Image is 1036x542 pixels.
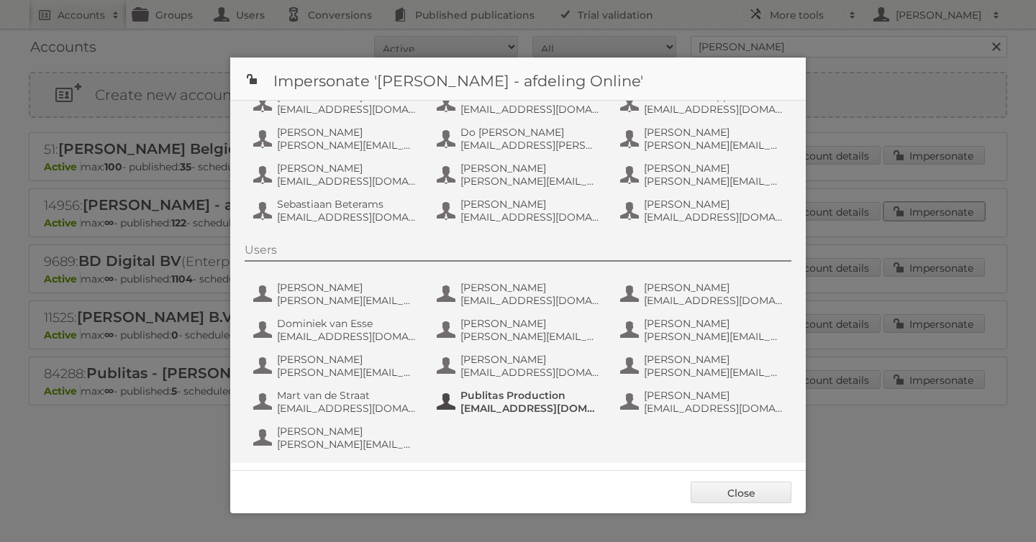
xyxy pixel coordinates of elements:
[435,352,604,380] button: [PERSON_NAME] [EMAIL_ADDRESS][DOMAIN_NAME]
[619,316,788,344] button: [PERSON_NAME] [PERSON_NAME][EMAIL_ADDRESS][DOMAIN_NAME]
[644,162,783,175] span: [PERSON_NAME]
[460,211,600,224] span: [EMAIL_ADDRESS][DOMAIN_NAME]
[460,389,600,402] span: Publitas Production
[644,317,783,330] span: [PERSON_NAME]
[435,160,604,189] button: [PERSON_NAME] [PERSON_NAME][EMAIL_ADDRESS][DOMAIN_NAME]
[619,387,788,416] button: [PERSON_NAME] [EMAIL_ADDRESS][DOMAIN_NAME]
[691,482,791,503] a: Close
[644,126,783,139] span: [PERSON_NAME]
[460,281,600,294] span: [PERSON_NAME]
[644,103,783,116] span: [EMAIL_ADDRESS][DOMAIN_NAME]
[435,280,604,308] button: [PERSON_NAME] [EMAIL_ADDRESS][DOMAIN_NAME]
[277,402,417,415] span: [EMAIL_ADDRESS][DOMAIN_NAME]
[252,352,421,380] button: [PERSON_NAME] [PERSON_NAME][EMAIL_ADDRESS][DOMAIN_NAME]
[619,196,788,225] button: [PERSON_NAME] [EMAIL_ADDRESS][DOMAIN_NAME]
[252,423,421,452] button: [PERSON_NAME] [PERSON_NAME][EMAIL_ADDRESS][DOMAIN_NAME]
[277,294,417,307] span: [PERSON_NAME][EMAIL_ADDRESS][DOMAIN_NAME]
[277,175,417,188] span: [EMAIL_ADDRESS][DOMAIN_NAME]
[277,366,417,379] span: [PERSON_NAME][EMAIL_ADDRESS][DOMAIN_NAME]
[277,281,417,294] span: [PERSON_NAME]
[619,352,788,380] button: [PERSON_NAME] [PERSON_NAME][EMAIL_ADDRESS][DOMAIN_NAME]
[252,88,421,117] button: [PERSON_NAME] [EMAIL_ADDRESS][DOMAIN_NAME]
[277,389,417,402] span: Mart van de Straat
[619,160,788,189] button: [PERSON_NAME] [PERSON_NAME][EMAIL_ADDRESS][DOMAIN_NAME]
[460,294,600,307] span: [EMAIL_ADDRESS][DOMAIN_NAME]
[460,175,600,188] span: [PERSON_NAME][EMAIL_ADDRESS][DOMAIN_NAME]
[277,330,417,343] span: [EMAIL_ADDRESS][DOMAIN_NAME]
[277,139,417,152] span: [PERSON_NAME][EMAIL_ADDRESS][DOMAIN_NAME]
[644,211,783,224] span: [EMAIL_ADDRESS][DOMAIN_NAME]
[277,162,417,175] span: [PERSON_NAME]
[644,353,783,366] span: [PERSON_NAME]
[230,58,806,101] h1: Impersonate '[PERSON_NAME] - afdeling Online'
[435,88,604,117] button: AH IT Online [EMAIL_ADDRESS][DOMAIN_NAME]
[252,316,421,344] button: Dominiek van Esse [EMAIL_ADDRESS][DOMAIN_NAME]
[252,387,421,416] button: Mart van de Straat [EMAIL_ADDRESS][DOMAIN_NAME]
[252,160,421,189] button: [PERSON_NAME] [EMAIL_ADDRESS][DOMAIN_NAME]
[644,175,783,188] span: [PERSON_NAME][EMAIL_ADDRESS][DOMAIN_NAME]
[460,317,600,330] span: [PERSON_NAME]
[460,126,600,139] span: Do [PERSON_NAME]
[644,139,783,152] span: [PERSON_NAME][EMAIL_ADDRESS][DOMAIN_NAME]
[460,366,600,379] span: [EMAIL_ADDRESS][DOMAIN_NAME]
[277,438,417,451] span: [PERSON_NAME][EMAIL_ADDRESS][DOMAIN_NAME]
[277,317,417,330] span: Dominiek van Esse
[644,281,783,294] span: [PERSON_NAME]
[644,330,783,343] span: [PERSON_NAME][EMAIL_ADDRESS][DOMAIN_NAME]
[277,103,417,116] span: [EMAIL_ADDRESS][DOMAIN_NAME]
[644,402,783,415] span: [EMAIL_ADDRESS][DOMAIN_NAME]
[277,353,417,366] span: [PERSON_NAME]
[460,330,600,343] span: [PERSON_NAME][EMAIL_ADDRESS][DOMAIN_NAME]
[252,280,421,308] button: [PERSON_NAME] [PERSON_NAME][EMAIL_ADDRESS][DOMAIN_NAME]
[619,124,788,153] button: [PERSON_NAME] [PERSON_NAME][EMAIL_ADDRESS][DOMAIN_NAME]
[460,162,600,175] span: [PERSON_NAME]
[644,294,783,307] span: [EMAIL_ADDRESS][DOMAIN_NAME]
[277,198,417,211] span: Sebastiaan Beterams
[252,124,421,153] button: [PERSON_NAME] [PERSON_NAME][EMAIL_ADDRESS][DOMAIN_NAME]
[277,126,417,139] span: [PERSON_NAME]
[435,387,604,416] button: Publitas Production [EMAIL_ADDRESS][DOMAIN_NAME]
[245,243,791,262] div: Users
[435,196,604,225] button: [PERSON_NAME] [EMAIL_ADDRESS][DOMAIN_NAME]
[435,316,604,344] button: [PERSON_NAME] [PERSON_NAME][EMAIL_ADDRESS][DOMAIN_NAME]
[277,425,417,438] span: [PERSON_NAME]
[277,211,417,224] span: [EMAIL_ADDRESS][DOMAIN_NAME]
[644,198,783,211] span: [PERSON_NAME]
[460,139,600,152] span: [EMAIL_ADDRESS][PERSON_NAME][DOMAIN_NAME]
[619,280,788,308] button: [PERSON_NAME] [EMAIL_ADDRESS][DOMAIN_NAME]
[460,353,600,366] span: [PERSON_NAME]
[435,124,604,153] button: Do [PERSON_NAME] [EMAIL_ADDRESS][PERSON_NAME][DOMAIN_NAME]
[252,196,421,225] button: Sebastiaan Beterams [EMAIL_ADDRESS][DOMAIN_NAME]
[644,389,783,402] span: [PERSON_NAME]
[460,402,600,415] span: [EMAIL_ADDRESS][DOMAIN_NAME]
[619,88,788,117] button: AH IT Online App [EMAIL_ADDRESS][DOMAIN_NAME]
[460,198,600,211] span: [PERSON_NAME]
[460,103,600,116] span: [EMAIL_ADDRESS][DOMAIN_NAME]
[644,366,783,379] span: [PERSON_NAME][EMAIL_ADDRESS][DOMAIN_NAME]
